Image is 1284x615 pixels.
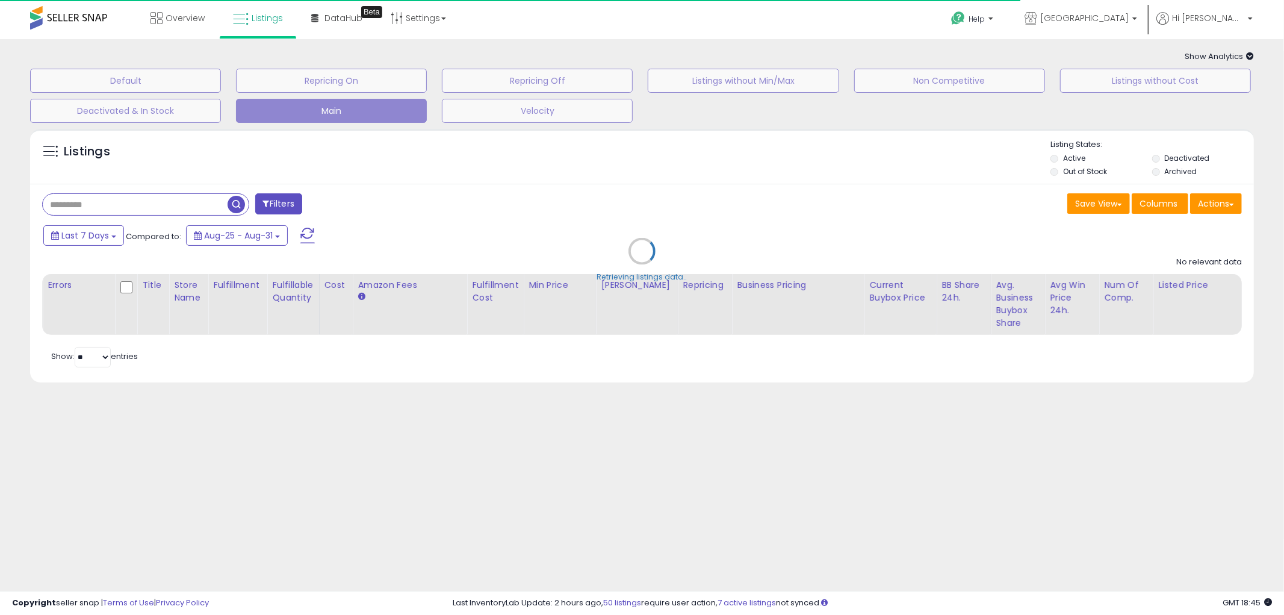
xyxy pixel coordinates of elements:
[30,99,221,123] button: Deactivated & In Stock
[969,14,985,24] span: Help
[854,69,1045,93] button: Non Competitive
[1156,12,1253,39] a: Hi [PERSON_NAME]
[941,2,1005,39] a: Help
[361,6,382,18] div: Tooltip anchor
[597,272,687,283] div: Retrieving listings data..
[236,69,427,93] button: Repricing On
[252,12,283,24] span: Listings
[1040,12,1129,24] span: [GEOGRAPHIC_DATA]
[30,69,221,93] button: Default
[648,69,839,93] button: Listings without Min/Max
[951,11,966,26] i: Get Help
[236,99,427,123] button: Main
[442,69,633,93] button: Repricing Off
[1060,69,1251,93] button: Listings without Cost
[1185,51,1254,62] span: Show Analytics
[324,12,362,24] span: DataHub
[166,12,205,24] span: Overview
[442,99,633,123] button: Velocity
[1172,12,1244,24] span: Hi [PERSON_NAME]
